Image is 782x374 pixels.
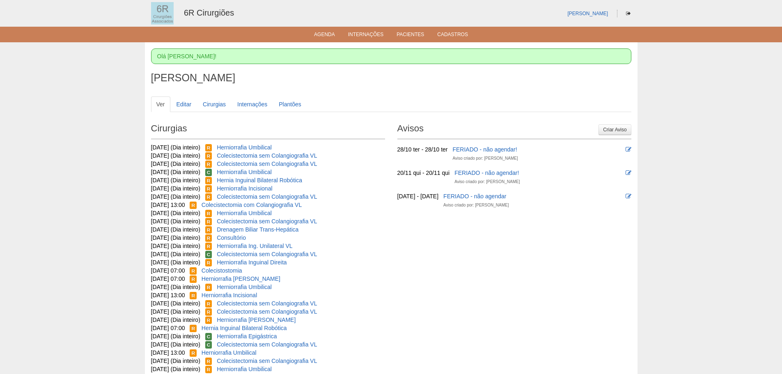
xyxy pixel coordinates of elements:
[217,243,292,249] a: Herniorrafia Ing. Unilateral VL
[205,333,212,340] span: Confirmada
[151,210,200,216] span: [DATE] (Dia inteiro)
[205,243,212,250] span: Reservada
[151,185,200,192] span: [DATE] (Dia inteiro)
[205,366,212,373] span: Reservada
[151,234,200,241] span: [DATE] (Dia inteiro)
[151,292,185,298] span: [DATE] 13:00
[205,317,212,324] span: Reservada
[217,358,317,364] a: Colecistectomia sem Colangiografia VL
[151,193,200,200] span: [DATE] (Dia inteiro)
[232,96,273,112] a: Internações
[190,349,197,357] span: Reservada
[437,32,468,40] a: Cadastros
[202,275,280,282] a: Herniorrafia [PERSON_NAME]
[205,161,212,168] span: Reservada
[151,349,185,356] span: [DATE] 13:00
[205,251,212,258] span: Confirmada
[217,308,317,315] a: Colecistectomia sem Colangiografia VL
[205,308,212,316] span: Reservada
[205,144,212,151] span: Reservada
[397,120,631,139] h2: Avisos
[151,333,200,340] span: [DATE] (Dia inteiro)
[217,152,317,159] a: Colecistectomia sem Colangiografia VL
[599,124,631,135] a: Criar Aviso
[217,177,302,184] a: Hernia Inguinal Bilateral Robótica
[151,341,200,348] span: [DATE] (Dia inteiro)
[202,267,242,274] a: Colecistostomia
[197,96,231,112] a: Cirurgias
[151,251,200,257] span: [DATE] (Dia inteiro)
[205,185,212,193] span: Reservada
[151,169,200,175] span: [DATE] (Dia inteiro)
[151,317,200,323] span: [DATE] (Dia inteiro)
[151,308,200,315] span: [DATE] (Dia inteiro)
[190,202,197,209] span: Reservada
[151,177,200,184] span: [DATE] (Dia inteiro)
[217,193,317,200] a: Colecistectomia sem Colangiografia VL
[217,144,272,151] a: Herniorrafia Umbilical
[151,202,185,208] span: [DATE] 13:00
[217,234,246,241] a: Consultório
[205,169,212,176] span: Confirmada
[151,73,631,83] h1: [PERSON_NAME]
[626,170,631,176] i: Editar
[454,178,520,186] div: Aviso criado por: [PERSON_NAME]
[217,210,272,216] a: Herniorrafia Umbilical
[202,325,287,331] a: Hernia Inguinal Bilateral Robótica
[443,193,506,200] a: FERIADO - não agendar
[202,292,257,298] a: Herniorrafia Incisional
[217,251,317,257] a: Colecistectomia sem Colangiografia VL
[217,284,272,290] a: Herniorrafia Umbilical
[217,218,317,225] a: Colecistectomia sem Colangiografia VL
[626,193,631,199] i: Editar
[452,146,517,153] a: FERIADO - não agendar!
[151,152,200,159] span: [DATE] (Dia inteiro)
[217,366,272,372] a: Herniorrafia Umbilical
[217,226,298,233] a: Drenagem Biliar Trans-Hepática
[190,275,197,283] span: Reservada
[397,192,439,200] div: [DATE] - [DATE]
[190,292,197,299] span: Reservada
[348,32,384,40] a: Internações
[190,267,197,275] span: Reservada
[151,267,185,274] span: [DATE] 07:00
[151,243,200,249] span: [DATE] (Dia inteiro)
[626,147,631,152] i: Editar
[217,169,272,175] a: Herniorrafia Umbilical
[151,144,200,151] span: [DATE] (Dia inteiro)
[397,169,450,177] div: 20/11 qui - 20/11 qui
[314,32,335,40] a: Agenda
[151,358,200,364] span: [DATE] (Dia inteiro)
[205,300,212,307] span: Reservada
[151,259,200,266] span: [DATE] (Dia inteiro)
[205,177,212,184] span: Reservada
[205,284,212,291] span: Reservada
[205,152,212,160] span: Reservada
[151,161,200,167] span: [DATE] (Dia inteiro)
[217,341,317,348] a: Colecistectomia sem Colangiografia VL
[151,96,170,112] a: Ver
[151,284,200,290] span: [DATE] (Dia inteiro)
[151,275,185,282] span: [DATE] 07:00
[151,226,200,233] span: [DATE] (Dia inteiro)
[217,317,296,323] a: Herniorrafia [PERSON_NAME]
[205,234,212,242] span: Reservada
[567,11,608,16] a: [PERSON_NAME]
[217,300,317,307] a: Colecistectomia sem Colangiografia VL
[273,96,306,112] a: Plantões
[205,259,212,266] span: Reservada
[443,201,509,209] div: Aviso criado por: [PERSON_NAME]
[217,161,317,167] a: Colecistectomia sem Colangiografia VL
[171,96,197,112] a: Editar
[205,218,212,225] span: Reservada
[190,325,197,332] span: Reservada
[205,193,212,201] span: Reservada
[452,154,518,163] div: Aviso criado por: [PERSON_NAME]
[151,48,631,64] div: Olá [PERSON_NAME]!
[202,349,257,356] a: Herniorrafia Umbilical
[184,8,234,17] a: 6R Cirurgiões
[397,32,424,40] a: Pacientes
[626,11,631,16] i: Sair
[217,185,272,192] a: Herniorrafia Incisional
[454,170,519,176] a: FERIADO - não agendar!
